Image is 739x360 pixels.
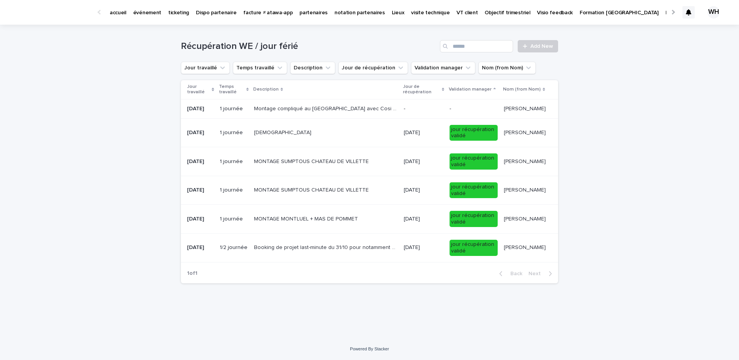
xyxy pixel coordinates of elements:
[530,44,553,49] span: Add New
[450,240,498,256] div: jour récupération validé
[504,128,547,136] p: William Hearsey
[15,5,90,20] img: Ls34BcGeRexTGTNfXpUC
[220,244,248,251] p: 1/2 journée
[493,270,525,277] button: Back
[350,347,389,351] a: Powered By Stacker
[220,130,248,136] p: 1 journée
[181,99,558,118] tr: [DATE]1 journéeMontage compliqué au [GEOGRAPHIC_DATA] avec Cosi tutti et [PERSON_NAME]Montage com...
[525,270,558,277] button: Next
[181,118,558,147] tr: [DATE]1 journée[DEMOGRAPHIC_DATA][DEMOGRAPHIC_DATA] [DATE]jour récupération validé[PERSON_NAME][P...
[504,185,547,193] p: William Hearsey
[478,62,536,74] button: Nom (from Nom)
[254,214,359,222] p: MONTAGE MONTLUEL + MAS DE POMMET
[220,216,248,222] p: 1 journée
[404,216,443,222] p: [DATE]
[254,185,370,193] p: MONTAGE SUMPTOUS CHATEAU DE VILLETTE
[450,106,498,112] p: -
[440,40,513,52] input: Search
[219,82,244,97] p: Temps travaillé
[528,271,545,276] span: Next
[506,271,522,276] span: Back
[518,40,558,52] a: Add New
[187,82,210,97] p: Jour travaillé
[404,106,443,112] p: -
[220,106,248,112] p: 1 journée
[181,41,437,52] h1: Récupération WE / jour férié
[404,158,443,165] p: [DATE]
[187,244,214,251] p: [DATE]
[504,243,547,251] p: William Hearsey
[404,187,443,193] p: [DATE]
[254,157,370,165] p: MONTAGE SUMPTOUS CHATEAU DE VILLETTE
[181,264,204,283] p: 1 of 1
[187,216,214,222] p: [DATE]
[233,62,287,74] button: Temps travaillé
[404,244,443,251] p: [DATE]
[707,6,720,19] div: WH
[449,85,492,94] p: Validation manager
[411,62,475,74] button: Validation manager
[504,104,547,112] p: William Hearsey
[450,153,498,170] div: jour récupération validé
[220,158,248,165] p: 1 journée
[254,104,399,112] p: Montage compliqué au Chateau Lanessa avec Cosi tutti et Monblanc
[450,125,498,141] div: jour récupération validé
[220,187,248,193] p: 1 journée
[504,157,547,165] p: William Hearsey
[503,85,541,94] p: Nom (from Nom)
[181,147,558,176] tr: [DATE]1 journéeMONTAGE SUMPTOUS CHATEAU DE VILLETTEMONTAGE SUMPTOUS CHATEAU DE VILLETTE [DATE]jou...
[253,85,279,94] p: Description
[290,62,335,74] button: Description
[504,214,547,222] p: William Hearsey
[181,176,558,205] tr: [DATE]1 journéeMONTAGE SUMPTOUS CHATEAU DE VILLETTEMONTAGE SUMPTOUS CHATEAU DE VILLETTE [DATE]jou...
[450,182,498,199] div: jour récupération validé
[338,62,408,74] button: Jour de récupération
[181,205,558,234] tr: [DATE]1 journéeMONTAGE MONTLUEL + MAS DE POMMETMONTAGE MONTLUEL + MAS DE POMMET [DATE]jour récupé...
[403,82,440,97] p: Jour de récupération
[404,130,443,136] p: [DATE]
[187,130,214,136] p: [DATE]
[187,187,214,193] p: [DATE]
[450,211,498,227] div: jour récupération validé
[187,106,214,112] p: [DATE]
[181,233,558,262] tr: [DATE]1/2 journéeBooking de projet last-minute du 31/10 pour notamment un montage le [DATE] matin...
[254,243,399,251] p: Booking de projet last-minute du 31/10 pour notamment un montage le lundi matin à 7h le 04/11
[254,128,313,136] p: [DEMOGRAPHIC_DATA]
[181,62,230,74] button: Jour travaillé
[187,158,214,165] p: [DATE]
